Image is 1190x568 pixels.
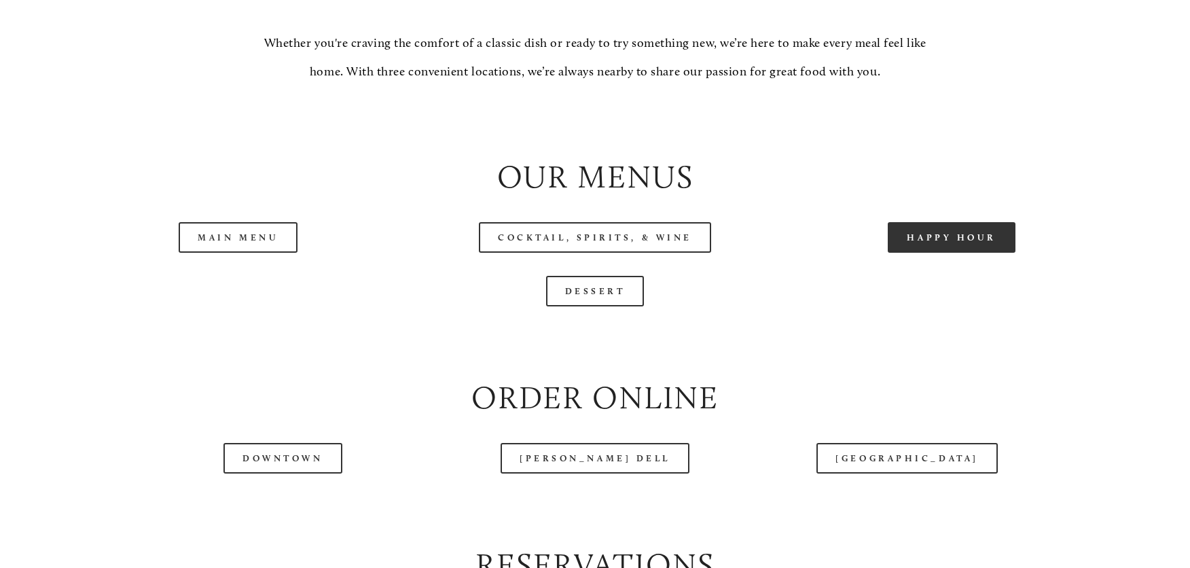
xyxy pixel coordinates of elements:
[179,222,297,253] a: Main Menu
[888,222,1015,253] a: Happy Hour
[71,376,1119,420] h2: Order Online
[501,443,689,474] a: [PERSON_NAME] Dell
[816,443,997,474] a: [GEOGRAPHIC_DATA]
[479,222,711,253] a: Cocktail, Spirits, & Wine
[546,276,645,306] a: Dessert
[223,443,342,474] a: Downtown
[71,155,1119,199] h2: Our Menus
